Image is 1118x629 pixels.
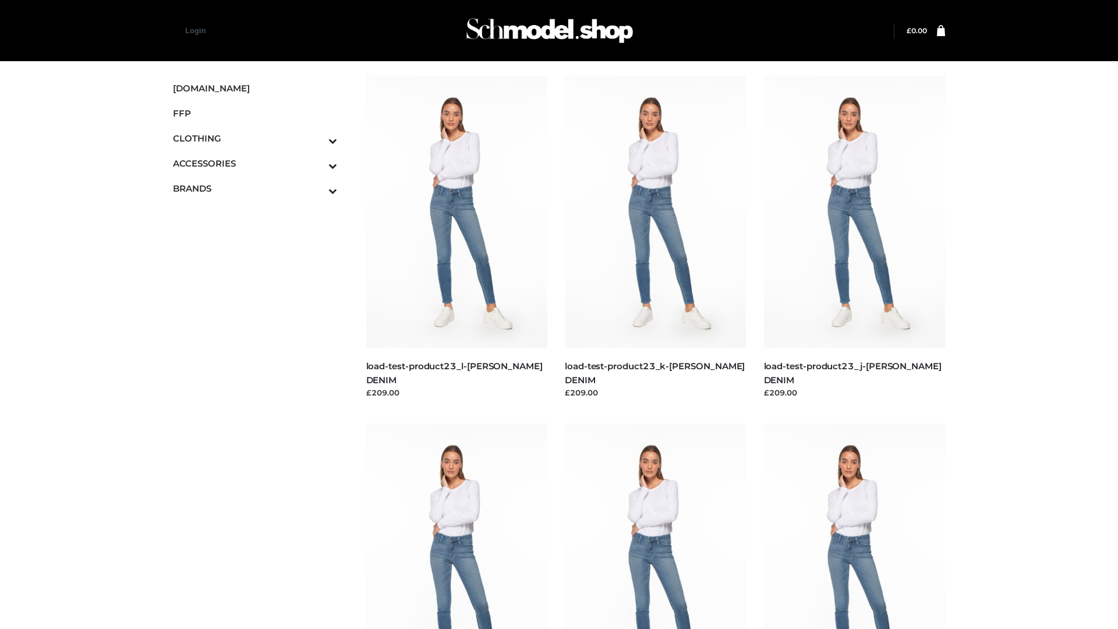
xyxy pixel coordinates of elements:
span: BRANDS [173,182,337,195]
button: Toggle Submenu [296,126,337,151]
a: Login [185,26,206,35]
a: load-test-product23_j-[PERSON_NAME] DENIM [764,361,942,385]
span: ACCESSORIES [173,157,337,170]
a: £0.00 [907,26,927,35]
a: load-test-product23_l-[PERSON_NAME] DENIM [366,361,543,385]
a: ACCESSORIESToggle Submenu [173,151,337,176]
span: [DOMAIN_NAME] [173,82,337,95]
span: £ [907,26,911,35]
span: FFP [173,107,337,120]
div: £209.00 [764,387,946,398]
div: £209.00 [565,387,746,398]
a: load-test-product23_k-[PERSON_NAME] DENIM [565,361,745,385]
span: CLOTHING [173,132,337,145]
a: [DOMAIN_NAME] [173,76,337,101]
bdi: 0.00 [907,26,927,35]
div: £209.00 [366,387,548,398]
img: Schmodel Admin 964 [462,8,637,54]
a: CLOTHINGToggle Submenu [173,126,337,151]
a: BRANDSToggle Submenu [173,176,337,201]
a: FFP [173,101,337,126]
button: Toggle Submenu [296,176,337,201]
button: Toggle Submenu [296,151,337,176]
